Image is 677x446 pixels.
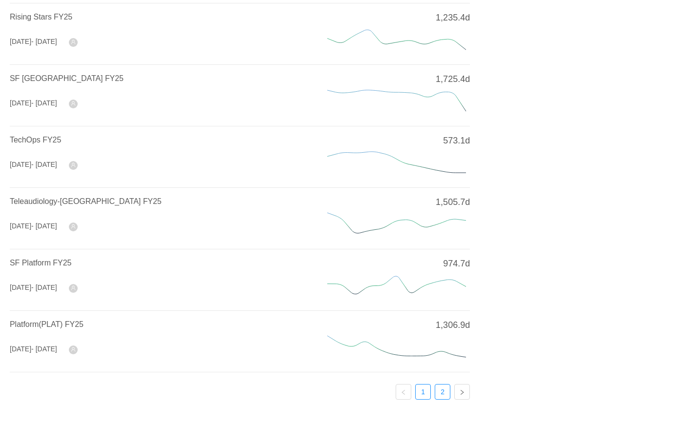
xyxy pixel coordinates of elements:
[71,224,76,229] i: icon: user
[396,384,411,400] li: Previous Page
[10,283,57,293] div: [DATE]
[10,197,162,205] a: Teleaudiology-[GEOGRAPHIC_DATA] FY25
[10,160,57,170] div: [DATE]
[401,389,406,395] i: icon: left
[71,40,76,44] i: icon: user
[71,285,76,290] i: icon: user
[436,11,470,24] span: 1,235.4d
[31,161,57,168] span: - [DATE]
[10,98,57,108] div: [DATE]
[10,259,71,267] a: SF Platform FY25
[31,99,57,107] span: - [DATE]
[10,320,84,328] a: Platform(PLAT) FY25
[435,385,450,399] a: 2
[435,384,450,400] li: 2
[31,38,57,45] span: - [DATE]
[459,389,465,395] i: icon: right
[10,344,57,354] div: [DATE]
[31,222,57,230] span: - [DATE]
[416,385,430,399] a: 1
[415,384,431,400] li: 1
[10,74,124,82] a: SF [GEOGRAPHIC_DATA] FY25
[443,257,470,270] span: 974.7d
[10,136,61,144] a: TechOps FY25
[10,13,72,21] a: Rising Stars FY25
[436,73,470,86] span: 1,725.4d
[10,221,57,231] div: [DATE]
[31,284,57,291] span: - [DATE]
[443,134,470,147] span: 573.1d
[10,37,57,47] div: [DATE]
[454,384,470,400] li: Next Page
[436,319,470,332] span: 1,306.9d
[31,345,57,353] span: - [DATE]
[71,347,76,352] i: icon: user
[436,196,470,209] span: 1,505.7d
[71,162,76,167] i: icon: user
[71,101,76,106] i: icon: user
